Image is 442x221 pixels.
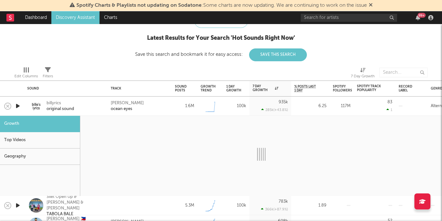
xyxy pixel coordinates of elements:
div: Filters [43,72,53,80]
a: ocean eyes [111,106,132,112]
span: % Posts Last 1 Day [294,85,317,92]
div: Record Label [399,85,415,92]
button: Save This Search [249,48,307,61]
div: billyrics [47,100,74,106]
div: Track [111,87,165,90]
div: Genre [431,87,442,90]
div: 83 [387,100,392,104]
div: 6.25 [294,102,326,110]
div: 100k [226,202,246,209]
div: 1.6M [175,102,194,110]
div: Silet Open Up & [PERSON_NAME] & [PERSON_NAME] [47,194,103,211]
div: Sound Posts [175,85,186,92]
div: 7 Day Growth [253,84,278,92]
a: Dashboard [21,11,51,24]
div: 935k [279,100,288,104]
div: 7 Day Growth [351,72,375,80]
div: 783k [279,200,288,204]
input: Search... [379,68,428,77]
span: Dismiss [369,3,373,8]
div: Save this search and bookmark it for easy access: [135,52,307,57]
div: Sound [27,87,101,90]
div: original sound [47,106,74,112]
div: TABOLA BALE [47,211,103,217]
div: 5.3M [175,202,194,209]
div: Growth Trend [201,85,217,92]
div: 366k ( +87.9 % ) [261,207,288,211]
div: 1 Day Growth [226,85,241,92]
div: 100k [226,102,246,110]
input: Search for artists [301,14,397,22]
a: Discovery Assistant [51,11,100,24]
button: 99+ [416,15,420,20]
a: Charts [100,11,122,24]
span: : Some charts are now updating. We are continuing to work on the issue [76,3,367,8]
div: Edit Columns [14,72,38,80]
div: 1 [386,108,392,112]
div: 1.89 [294,202,326,209]
a: [PERSON_NAME] [111,100,144,106]
a: billyricsoriginal sound [47,100,74,112]
span: Spotify Charts & Playlists not updating on Sodatone [76,3,202,8]
a: Silet Open Up & [PERSON_NAME] & [PERSON_NAME]TABOLA BALE [47,194,103,217]
div: Spotify Followers [333,85,352,92]
div: Spotify Track Popularity [357,84,383,92]
div: 285k ( +43.8 % ) [261,108,288,112]
div: Filters [43,64,53,83]
div: Edit Columns [14,64,38,83]
div: 99 + [418,13,426,18]
div: Latest Results for Your Search ' Hot Sounds Right Now ' [135,34,307,42]
div: 117M [333,102,351,110]
div: 7 Day Growth [351,64,375,83]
